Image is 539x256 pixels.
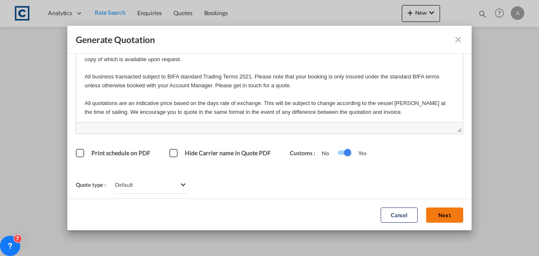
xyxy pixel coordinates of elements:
body: Rich Text Editor, editor2 [8,8,378,107]
iframe: Rich Text Editor, editor2 [76,38,463,122]
span: Quote type : [76,181,112,188]
md-icon: icon-close fg-AAA8AD cursor m-0 [453,35,463,45]
span: Customs : [290,149,322,156]
span: Drag to resize [457,128,461,132]
div: Default [115,181,133,188]
button: Next [426,207,463,222]
button: Cancel [381,207,418,222]
span: Yes [350,150,367,156]
p: All business of the company is transacted under the current Standard Trading Conditions of the Br... [8,8,378,78]
span: No [322,150,337,156]
span: Print schedule on PDF [91,149,150,156]
span: Generate Quotation [76,34,155,45]
span: Hide Carrier name in Quote PDF [185,149,271,156]
md-checkbox: Print schedule on PDF [76,149,152,157]
md-checkbox: Hide Carrier name in Quote PDF [169,149,273,157]
md-dialog: Generate QuotationQUOTE ... [67,26,472,231]
p: This quotation excludes any HMRC customs examination fees and any rent/demurrage that may be incu... [8,84,378,93]
md-switch: Switch 1 [337,147,350,159]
